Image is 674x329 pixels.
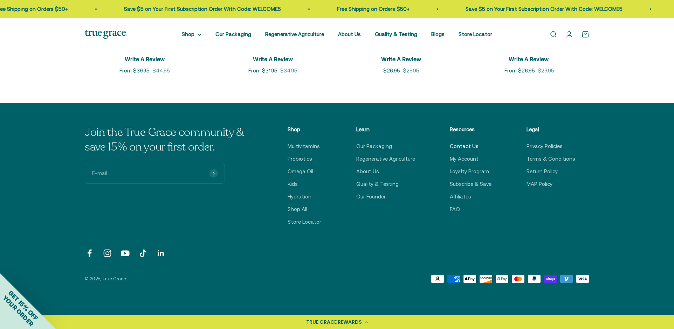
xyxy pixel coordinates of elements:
a: Follow on Instagram [103,248,112,258]
a: Shop All [288,205,307,213]
div: TRUE GRACE REWARDS [306,318,362,326]
span: YOUR ORDER [1,294,35,328]
sale-price: From $26.95 [504,66,535,75]
a: Follow on YouTube [121,248,130,258]
p: Save $5 on Your First Subscription Order With Code: WELCOME5 [466,5,623,13]
a: Our Packaging [215,31,251,37]
compare-at-price: $29.95 [538,66,554,75]
compare-at-price: $44.95 [152,66,170,75]
sale-price: $26.95 [383,66,400,75]
button: 5 out 5 stars rating in total 11 reviews. Jump to reviews. [253,42,293,64]
a: Blogs [431,31,445,37]
a: Follow on LinkedIn [156,248,166,258]
a: Store Locator [459,31,492,37]
span: Write A Review [253,54,293,64]
a: Free Shipping on Orders $50+ [337,6,410,12]
a: Return Policy [527,167,558,176]
a: Subscribe & Save [450,180,491,188]
sale-price: From $31.95 [248,66,277,75]
p: Save $5 on Your First Subscription Order With Code: WELCOME5 [124,5,281,13]
a: Follow on Facebook [85,248,94,258]
p: © 2025, True Grace. [85,275,127,283]
a: MAP Policy [527,180,552,188]
a: Our Packaging [356,142,392,150]
a: Quality & Testing [356,180,399,188]
a: Loyalty Program [450,167,489,176]
p: Shop [288,125,321,134]
a: Affiliates [450,192,471,201]
a: Omega Oil [288,167,313,176]
summary: Shop [182,30,201,38]
a: About Us [338,31,361,37]
a: About Us [356,167,379,176]
button: 4.5 out 5 stars rating in total 12 reviews. Jump to reviews. [509,42,550,64]
p: Legal [527,125,575,134]
button: 5 out 5 stars rating in total 3 reviews. Jump to reviews. [381,42,421,64]
a: FAQ [450,205,460,213]
p: Resources [450,125,491,134]
a: Regenerative Agriculture [356,155,415,163]
a: Our Founder [356,192,386,201]
a: My Account [450,155,479,163]
p: Learn [356,125,415,134]
a: Quality & Testing [375,31,417,37]
span: Write A Review [509,54,549,64]
a: Regenerative Agriculture [265,31,324,37]
span: GET 15% OFF [7,289,40,322]
compare-at-price: $29.95 [403,66,419,75]
a: Probiotics [288,155,312,163]
sale-price: From $39.95 [119,66,150,75]
span: Write A Review [381,54,421,64]
button: 5 out 5 stars rating in total 8 reviews. Jump to reviews. [125,42,165,64]
a: Terms & Conditions [527,155,575,163]
a: Privacy Policies [527,142,563,150]
a: Contact Us [450,142,479,150]
compare-at-price: $34.95 [280,66,297,75]
span: Write A Review [125,54,165,64]
a: Kids [288,180,298,188]
a: Store Locator [288,218,321,226]
a: Multivitamins [288,142,320,150]
a: Hydration [288,192,311,201]
a: Follow on TikTok [138,248,148,258]
p: Join the True Grace community & save 15% on your first order. [85,125,253,154]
